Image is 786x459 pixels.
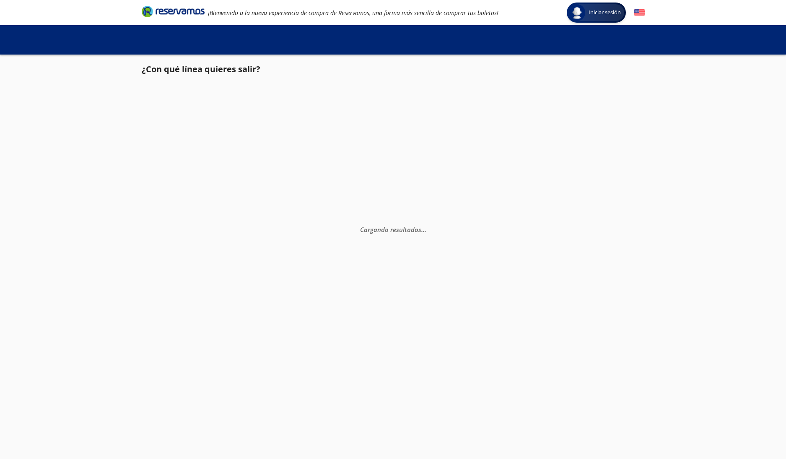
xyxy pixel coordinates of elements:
[142,63,260,76] p: ¿Con qué línea quieres salir?
[360,225,426,234] em: Cargando resultados
[425,225,426,234] span: .
[423,225,425,234] span: .
[142,5,205,18] i: Brand Logo
[142,5,205,20] a: Brand Logo
[421,225,423,234] span: .
[208,9,498,17] em: ¡Bienvenido a la nueva experiencia de compra de Reservamos, una forma más sencilla de comprar tus...
[585,8,624,17] span: Iniciar sesión
[634,8,645,18] button: English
